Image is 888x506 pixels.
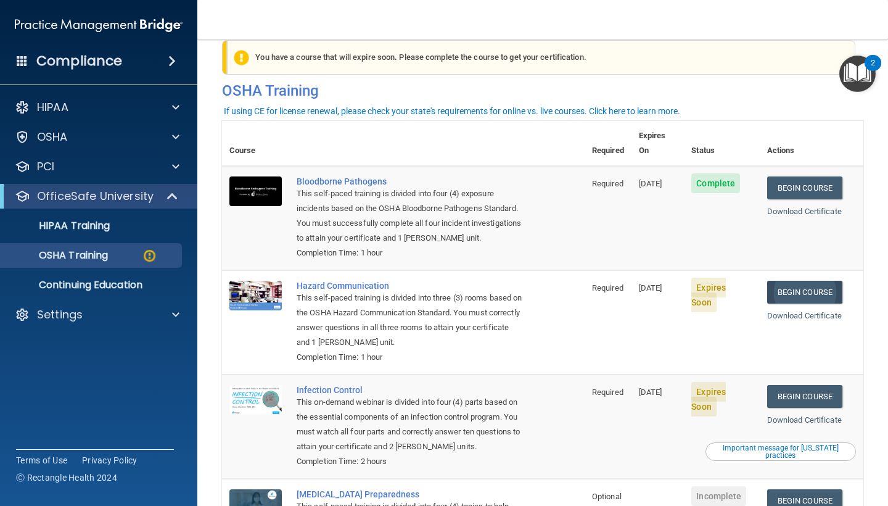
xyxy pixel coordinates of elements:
[767,415,842,425] a: Download Certificate
[297,489,523,499] a: [MEDICAL_DATA] Preparedness
[8,220,110,232] p: HIPAA Training
[297,454,523,469] div: Completion Time: 2 hours
[297,385,523,395] a: Infection Control
[16,454,67,467] a: Terms of Use
[8,279,176,291] p: Continuing Education
[8,249,108,262] p: OSHA Training
[631,121,684,166] th: Expires On
[767,176,842,199] a: Begin Course
[37,100,68,115] p: HIPAA
[222,82,863,99] h4: OSHA Training
[691,486,746,506] span: Incomplete
[592,283,623,292] span: Required
[227,40,855,75] div: You have a course that will expire soon. Please complete the course to get your certification.
[639,388,662,397] span: [DATE]
[684,121,759,166] th: Status
[592,179,623,188] span: Required
[691,173,740,193] span: Complete
[15,100,179,115] a: HIPAA
[297,176,523,186] a: Bloodborne Pathogens
[222,105,682,117] button: If using CE for license renewal, please check your state's requirements for online vs. live cours...
[871,63,875,79] div: 2
[37,159,54,174] p: PCI
[234,50,249,65] img: exclamation-circle-solid-warning.7ed2984d.png
[839,56,876,92] button: Open Resource Center, 2 new notifications
[297,350,523,365] div: Completion Time: 1 hour
[297,246,523,260] div: Completion Time: 1 hour
[592,388,623,397] span: Required
[705,442,856,461] button: Read this if you are a dental practitioner in the state of CA
[15,189,179,204] a: OfficeSafe University
[639,283,662,292] span: [DATE]
[37,189,154,204] p: OfficeSafe University
[37,307,83,322] p: Settings
[297,291,523,350] div: This self-paced training is divided into three (3) rooms based on the OSHA Hazard Communication S...
[297,281,523,291] a: Hazard Communication
[15,307,179,322] a: Settings
[37,130,68,144] p: OSHA
[767,385,842,408] a: Begin Course
[142,248,157,263] img: warning-circle.0cc9ac19.png
[297,395,523,454] div: This on-demand webinar is divided into four (4) parts based on the essential components of an inf...
[767,281,842,304] a: Begin Course
[592,492,622,501] span: Optional
[224,107,680,115] div: If using CE for license renewal, please check your state's requirements for online vs. live cours...
[691,278,726,312] span: Expires Soon
[16,471,117,484] span: Ⓒ Rectangle Health 2024
[639,179,662,188] span: [DATE]
[707,444,854,459] div: Important message for [US_STATE] practices
[767,311,842,320] a: Download Certificate
[15,159,179,174] a: PCI
[767,207,842,216] a: Download Certificate
[691,382,726,417] span: Expires Soon
[15,130,179,144] a: OSHA
[585,121,631,166] th: Required
[297,186,523,246] div: This self-paced training is divided into four (4) exposure incidents based on the OSHA Bloodborne...
[82,454,138,467] a: Privacy Policy
[222,121,289,166] th: Course
[36,52,122,70] h4: Compliance
[15,13,183,38] img: PMB logo
[760,121,863,166] th: Actions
